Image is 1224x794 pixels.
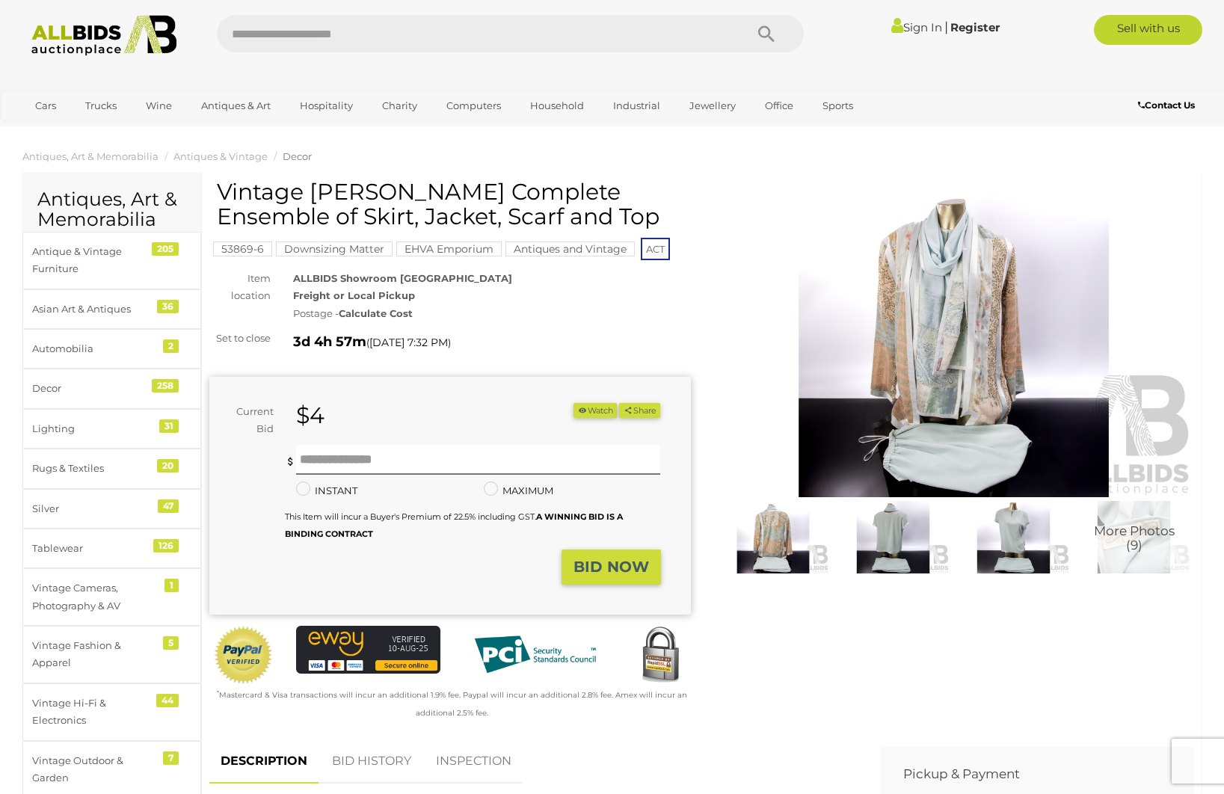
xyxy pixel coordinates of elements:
[950,20,1000,34] a: Register
[22,626,201,683] a: Vintage Fashion & Apparel 5
[321,739,422,784] a: BID HISTORY
[837,501,950,573] img: Vintage Maggie Shepherd Complete Ensemble of Skirt, Jacket, Scarf and Top
[891,20,942,34] a: Sign In
[32,579,156,615] div: Vintage Cameras, Photography & AV
[213,626,274,685] img: Official PayPal Seal
[32,243,156,278] div: Antique & Vintage Furniture
[22,568,201,626] a: Vintage Cameras, Photography & AV 1
[573,403,617,419] li: Watch this item
[32,637,156,672] div: Vintage Fashion & Apparel
[562,550,661,585] button: BID NOW
[76,93,126,118] a: Trucks
[209,403,285,438] div: Current Bid
[276,241,393,256] mark: Downsizing Matter
[1077,501,1190,573] img: Vintage Maggie Shepherd Complete Ensemble of Skirt, Jacket, Scarf and Top
[573,558,649,576] strong: BID NOW
[22,369,201,408] a: Decor 258
[32,695,156,730] div: Vintage Hi-Fi & Electronics
[163,339,179,353] div: 2
[285,511,623,539] b: A WINNING BID IS A BINDING CONTRACT
[164,579,179,592] div: 1
[32,540,156,557] div: Tablewear
[217,690,687,717] small: Mastercard & Visa transactions will incur an additional 1.9% fee. Paypal will incur an additional...
[163,751,179,765] div: 7
[1094,15,1202,45] a: Sell with us
[630,626,690,686] img: Secured by Rapid SSL
[713,187,1195,497] img: Vintage Maggie Shepherd Complete Ensemble of Skirt, Jacket, Scarf and Top
[276,243,393,255] a: Downsizing Matter
[484,482,553,499] label: MAXIMUM
[163,636,179,650] div: 5
[32,340,156,357] div: Automobilia
[158,499,179,513] div: 47
[283,150,312,162] a: Decor
[603,93,670,118] a: Industrial
[293,305,690,322] div: Postage -
[641,238,670,260] span: ACT
[22,489,201,529] a: Silver 47
[32,301,156,318] div: Asian Art & Antiques
[290,93,363,118] a: Hospitality
[213,243,272,255] a: 53869-6
[372,93,427,118] a: Charity
[198,270,282,305] div: Item location
[22,150,159,162] a: Antiques, Art & Memorabilia
[396,243,502,255] a: EHVA Emporium
[23,15,185,56] img: Allbids.com.au
[1077,501,1190,573] a: More Photos(9)
[296,482,357,499] label: INSTANT
[153,539,179,553] div: 126
[729,15,804,52] button: Search
[1138,99,1195,111] b: Contact Us
[366,336,451,348] span: ( )
[396,241,502,256] mark: EHVA Emporium
[463,626,607,683] img: PCI DSS compliant
[22,329,201,369] a: Automobilia 2
[32,380,156,397] div: Decor
[217,179,687,229] h1: Vintage [PERSON_NAME] Complete Ensemble of Skirt, Jacket, Scarf and Top
[37,189,186,230] h2: Antiques, Art & Memorabilia
[22,529,201,568] a: Tablewear 126
[22,232,201,289] a: Antique & Vintage Furniture 205
[156,694,179,707] div: 44
[1094,524,1175,552] span: More Photos (9)
[152,242,179,256] div: 205
[339,307,413,319] strong: Calculate Cost
[152,379,179,393] div: 258
[32,500,156,517] div: Silver
[32,460,156,477] div: Rugs & Textiles
[22,683,201,741] a: Vintage Hi-Fi & Electronics 44
[505,241,635,256] mark: Antiques and Vintage
[32,752,156,787] div: Vintage Outdoor & Garden
[755,93,803,118] a: Office
[32,420,156,437] div: Lighting
[520,93,594,118] a: Household
[173,150,268,162] a: Antiques & Vintage
[136,93,182,118] a: Wine
[680,93,745,118] a: Jewellery
[425,739,523,784] a: INSPECTION
[717,501,830,573] img: Vintage Maggie Shepherd Complete Ensemble of Skirt, Jacket, Scarf and Top
[22,289,201,329] a: Asian Art & Antiques 36
[198,330,282,347] div: Set to close
[285,511,623,539] small: This Item will incur a Buyer's Premium of 22.5% including GST.
[293,272,512,284] strong: ALLBIDS Showroom [GEOGRAPHIC_DATA]
[296,401,325,429] strong: $4
[944,19,948,35] span: |
[903,767,1149,781] h2: Pickup & Payment
[293,289,415,301] strong: Freight or Local Pickup
[25,118,151,143] a: [GEOGRAPHIC_DATA]
[209,739,319,784] a: DESCRIPTION
[1138,97,1199,114] a: Contact Us
[22,449,201,488] a: Rugs & Textiles 20
[957,501,1070,573] img: Vintage Maggie Shepherd Complete Ensemble of Skirt, Jacket, Scarf and Top
[25,93,66,118] a: Cars
[157,300,179,313] div: 36
[22,409,201,449] a: Lighting 31
[293,333,366,350] strong: 3d 4h 57m
[159,419,179,433] div: 31
[437,93,511,118] a: Computers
